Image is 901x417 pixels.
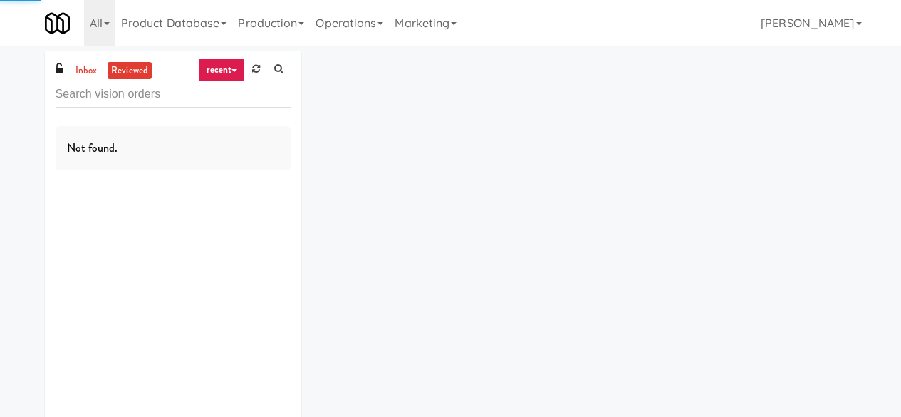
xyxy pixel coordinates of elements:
[199,58,246,81] a: recent
[56,81,291,108] input: Search vision orders
[72,62,101,80] a: inbox
[45,11,70,36] img: Micromart
[67,140,118,156] span: Not found.
[108,62,152,80] a: reviewed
